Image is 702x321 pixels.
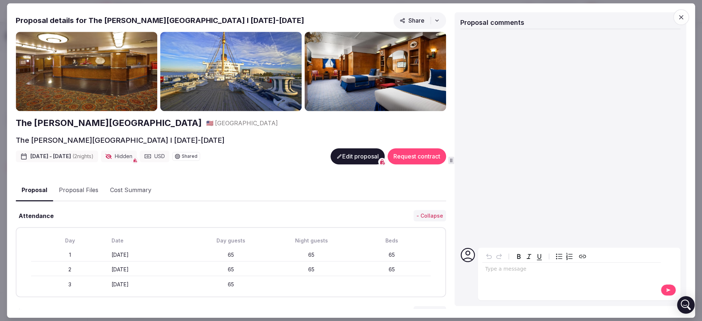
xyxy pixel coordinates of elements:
[273,251,350,259] div: 65
[524,251,534,261] button: Italic
[72,153,94,159] span: ( 2 night s )
[16,211,54,220] h3: Attendance
[31,251,109,259] div: 1
[554,251,574,261] div: toggle group
[353,266,431,273] div: 65
[104,180,157,201] button: Cost Summary
[514,251,524,261] button: Bold
[564,251,574,261] button: Numbered list
[192,251,270,259] div: 65
[353,237,431,244] div: Beds
[353,251,431,259] div: 65
[460,19,524,26] span: Proposal comments
[192,281,270,288] div: 65
[16,32,157,111] img: Gallery photo 1
[393,12,446,29] button: Share
[192,266,270,273] div: 65
[140,150,169,162] div: USD
[388,148,446,164] button: Request contract
[206,119,214,127] span: 🇺🇸
[112,266,189,273] div: [DATE]
[554,251,564,261] button: Bulleted list
[23,307,84,316] h3: Accommodations
[16,117,202,129] a: The [PERSON_NAME][GEOGRAPHIC_DATA]
[534,251,544,261] button: Underline
[215,119,278,127] span: [GEOGRAPHIC_DATA]
[112,281,189,288] div: [DATE]
[577,251,588,261] button: Create link
[331,148,385,164] button: Edit proposal
[305,32,446,111] img: Gallery photo 3
[31,266,109,273] div: 2
[16,180,53,201] button: Proposal
[112,237,189,244] div: Date
[273,266,350,273] div: 65
[192,237,270,244] div: Day guests
[31,281,109,288] div: 3
[182,154,197,158] span: Shared
[400,17,424,24] span: Share
[273,237,350,244] div: Night guests
[482,263,661,277] div: editable markdown
[30,153,94,160] span: [DATE] - [DATE]
[16,135,224,145] h2: The [PERSON_NAME][GEOGRAPHIC_DATA] I [DATE]-[DATE]
[414,306,446,318] button: - Collapse
[16,15,304,26] h2: Proposal details for The [PERSON_NAME][GEOGRAPHIC_DATA] I [DATE]-[DATE]
[414,210,446,222] button: - Collapse
[206,119,214,127] button: 🇺🇸
[160,32,302,111] img: Gallery photo 2
[112,251,189,259] div: [DATE]
[53,180,104,201] button: Proposal Files
[31,237,109,244] div: Day
[101,150,137,162] div: Hidden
